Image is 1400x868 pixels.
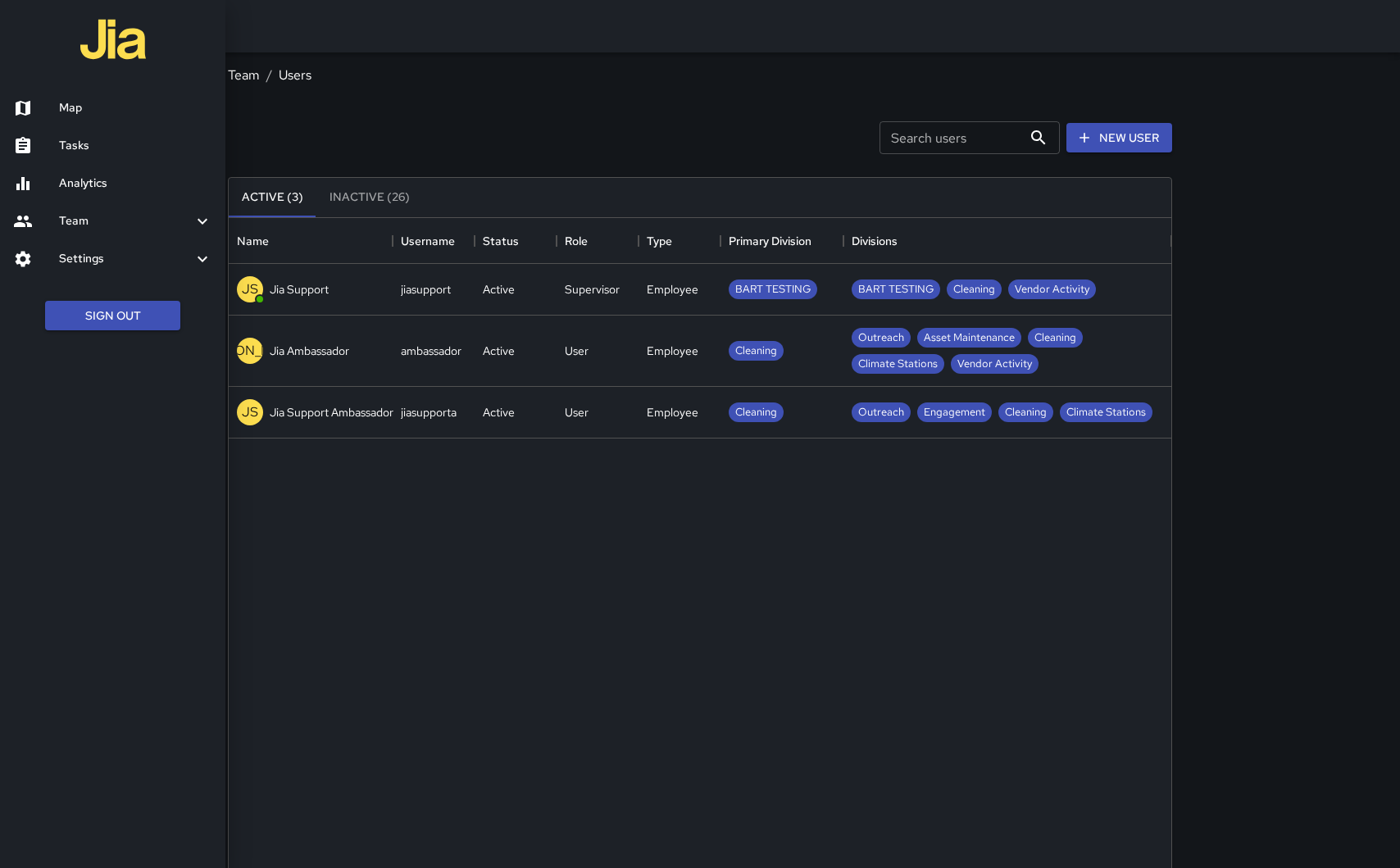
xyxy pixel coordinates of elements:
[45,301,180,331] button: Sign Out
[59,137,212,155] h6: Tasks
[59,175,212,193] h6: Analytics
[59,212,193,230] h6: Team
[59,250,193,268] h6: Settings
[80,7,146,72] img: jia-logo
[59,99,212,117] h6: Map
